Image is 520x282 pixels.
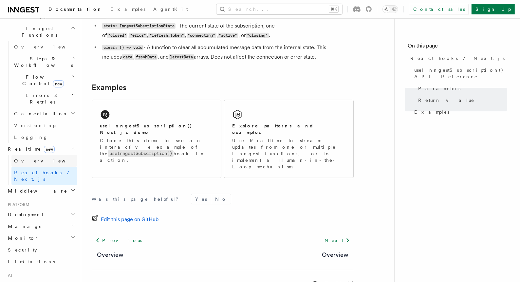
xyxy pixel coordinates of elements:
span: new [53,80,64,87]
kbd: ⌘K [329,6,338,12]
p: Clone this demo to see an interactive example of the hook in action. [100,137,213,163]
a: useInngestSubscription() API Reference [412,64,507,83]
a: Versioning [11,120,77,131]
a: Logging [11,131,77,143]
span: Steps & Workflows [11,55,73,68]
span: Deployment [5,211,43,218]
code: latestData [169,54,194,60]
span: React hooks / Next.js [14,170,72,182]
span: Inngest Functions [5,25,71,38]
a: Sign Up [472,4,515,14]
code: clear: () => void [102,45,143,50]
button: Monitor [5,232,77,244]
button: No [211,194,231,204]
li: - A function to clear all accumulated message data from the internal state. This includes , , and... [100,43,354,62]
a: Overview [11,41,77,53]
a: Examples [92,83,126,92]
code: "connecting" [187,33,216,38]
span: Examples [110,7,145,12]
h2: Explore patterns and examples [232,122,345,136]
a: useInngestSubscription() Next.js demoClone this demo to see an interactive example of theuseInnge... [92,100,221,178]
span: Middleware [5,188,67,194]
a: AgentKit [149,2,192,18]
button: Manage [5,220,77,232]
span: Limitations [8,259,55,264]
span: Manage [5,223,42,230]
span: Platform [5,202,29,207]
a: Documentation [45,2,106,18]
button: Yes [191,194,211,204]
p: Was this page helpful? [92,196,183,202]
span: Return value [418,97,474,103]
a: Explore patterns and examplesUse Realtime to stream updates from one or multiple Inngest function... [224,100,354,178]
code: freshData [135,54,158,60]
code: "active" [218,33,238,38]
span: Versioning [14,123,57,128]
a: Limitations [5,256,77,268]
code: data [122,54,133,60]
a: Contact sales [409,4,469,14]
code: "error" [129,33,147,38]
span: AI [5,273,12,278]
span: Monitor [5,235,39,241]
span: AgentKit [153,7,188,12]
a: Next [321,235,354,246]
a: React hooks / Next.js [11,167,77,185]
button: Cancellation [11,108,77,120]
code: "closing" [246,33,269,38]
span: Cancellation [11,110,68,117]
a: Examples [106,2,149,18]
code: state: InngestSubscriptionState [102,23,176,29]
span: React hooks / Next.js [410,55,505,62]
button: Realtimenew [5,143,77,155]
a: Parameters [416,83,507,94]
span: Overview [14,158,82,163]
button: Search...⌘K [216,4,342,14]
a: Previous [92,235,146,246]
button: Flow Controlnew [11,71,77,89]
a: Overview [97,250,123,259]
span: Realtime [5,146,55,152]
span: Logging [14,135,48,140]
button: Inngest Functions [5,23,77,41]
span: Examples [414,109,449,115]
a: Security [5,244,77,256]
a: Examples [412,106,507,118]
h2: useInngestSubscription() Next.js demo [100,122,213,136]
span: Documentation [48,7,102,12]
a: React hooks / Next.js [408,52,507,64]
code: "refresh_token" [148,33,185,38]
button: Toggle dark mode [382,5,398,13]
button: Steps & Workflows [11,53,77,71]
span: Security [8,247,37,253]
span: Overview [14,44,82,49]
a: Overview [322,250,348,259]
span: Errors & Retries [11,92,71,105]
span: Edit this page on GitHub [101,215,159,224]
span: new [44,146,55,153]
button: Deployment [5,209,77,220]
code: useInngestSubscription() [108,150,174,157]
a: Edit this page on GitHub [92,215,159,224]
h4: On this page [408,42,507,52]
span: useInngestSubscription() API Reference [414,67,507,80]
p: Use Realtime to stream updates from one or multiple Inngest functions, or to implement a Human-in... [232,137,345,170]
a: Overview [11,155,77,167]
div: Realtimenew [5,155,77,185]
li: - The current state of the subscription, one of , , , , , or . [100,21,354,40]
button: Errors & Retries [11,89,77,108]
div: Inngest Functions [5,41,77,143]
span: Flow Control [11,74,72,87]
code: "closed" [107,33,127,38]
button: Middleware [5,185,77,197]
span: Parameters [418,85,460,92]
a: Return value [416,94,507,106]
